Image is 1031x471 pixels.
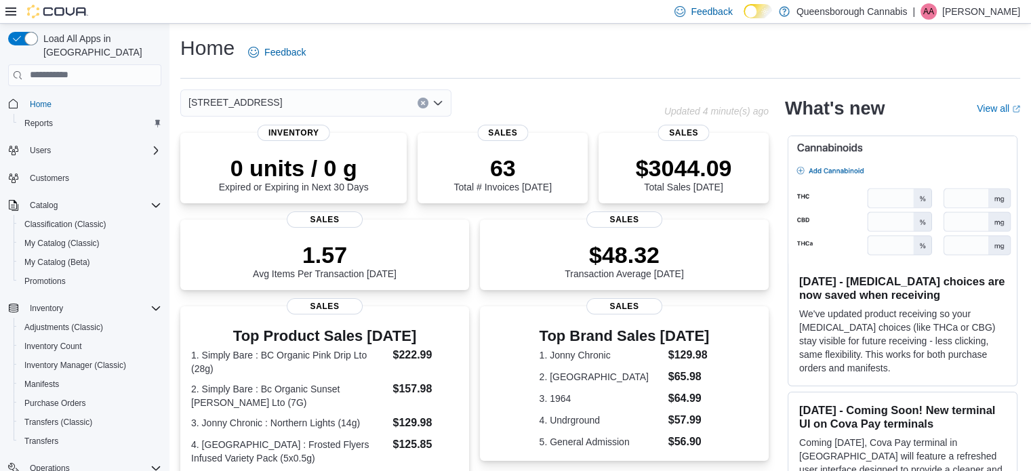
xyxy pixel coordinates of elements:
span: Users [24,142,161,159]
span: Catalog [24,197,161,213]
h3: [DATE] - [MEDICAL_DATA] choices are now saved when receiving [799,274,1006,302]
h3: Top Product Sales [DATE] [191,328,458,344]
span: Inventory Manager (Classic) [24,360,126,371]
span: Purchase Orders [24,398,86,409]
span: Sales [586,298,662,314]
dt: 2. [GEOGRAPHIC_DATA] [540,370,663,384]
span: My Catalog (Beta) [24,257,90,268]
dt: 4. Undrground [540,413,663,427]
dd: $157.98 [392,381,458,397]
p: $48.32 [565,241,684,268]
a: Transfers [19,433,64,449]
button: Users [24,142,56,159]
span: Sales [477,125,528,141]
button: Manifests [14,375,167,394]
button: Open list of options [432,98,443,108]
span: AA [923,3,934,20]
div: Total Sales [DATE] [636,155,732,192]
span: Feedback [691,5,732,18]
span: Catalog [30,200,58,211]
dt: 4. [GEOGRAPHIC_DATA] : Frosted Flyers Infused Variety Pack (5x0.5g) [191,438,387,465]
span: Inventory Count [19,338,161,354]
dt: 3. Jonny Chronic : Northern Lights (14g) [191,416,387,430]
span: Inventory Count [24,341,82,352]
span: Inventory [258,125,330,141]
button: Catalog [3,196,167,215]
span: Classification (Classic) [24,219,106,230]
span: Users [30,145,51,156]
dd: $129.98 [668,347,710,363]
span: Reports [24,118,53,129]
button: My Catalog (Beta) [14,253,167,272]
h1: Home [180,35,235,62]
svg: External link [1012,105,1020,113]
button: Users [3,141,167,160]
dd: $57.99 [668,412,710,428]
span: Dark Mode [744,18,744,19]
dd: $64.99 [668,390,710,407]
p: We've updated product receiving so your [MEDICAL_DATA] choices (like THCa or CBG) stay visible fo... [799,307,1006,375]
span: Transfers (Classic) [19,414,161,430]
span: My Catalog (Classic) [24,238,100,249]
div: Arjan Athwal [921,3,937,20]
dt: 1. Jonny Chronic [540,348,663,362]
div: Total # Invoices [DATE] [453,155,551,192]
button: Inventory Manager (Classic) [14,356,167,375]
div: Expired or Expiring in Next 30 Days [219,155,369,192]
h2: What's new [785,98,885,119]
span: Home [24,96,161,112]
span: Sales [658,125,709,141]
span: My Catalog (Beta) [19,254,161,270]
button: Customers [3,168,167,188]
span: Sales [586,211,662,228]
span: [STREET_ADDRESS] [188,94,282,110]
span: Adjustments (Classic) [24,322,103,333]
span: Transfers (Classic) [24,417,92,428]
button: Home [3,94,167,114]
p: | [912,3,915,20]
span: Inventory [30,303,63,314]
button: Promotions [14,272,167,291]
span: Sales [287,211,363,228]
a: My Catalog (Beta) [19,254,96,270]
img: Cova [27,5,88,18]
span: Inventory Manager (Classic) [19,357,161,373]
a: Adjustments (Classic) [19,319,108,335]
span: Reports [19,115,161,131]
a: Home [24,96,57,112]
dt: 1. Simply Bare : BC Organic Pink Drip Lto (28g) [191,348,387,375]
div: Transaction Average [DATE] [565,241,684,279]
span: Transfers [24,436,58,447]
p: Queensborough Cannabis [796,3,907,20]
span: Customers [30,173,69,184]
span: Promotions [19,273,161,289]
a: Inventory Count [19,338,87,354]
a: Transfers (Classic) [19,414,98,430]
a: Inventory Manager (Classic) [19,357,132,373]
a: Manifests [19,376,64,392]
span: My Catalog (Classic) [19,235,161,251]
input: Dark Mode [744,4,772,18]
h3: [DATE] - Coming Soon! New terminal UI on Cova Pay terminals [799,403,1006,430]
button: Purchase Orders [14,394,167,413]
dd: $129.98 [392,415,458,431]
dd: $222.99 [392,347,458,363]
a: Customers [24,170,75,186]
button: Inventory [3,299,167,318]
a: Feedback [243,39,311,66]
span: Manifests [19,376,161,392]
span: Load All Apps in [GEOGRAPHIC_DATA] [38,32,161,59]
a: Reports [19,115,58,131]
h3: Top Brand Sales [DATE] [540,328,710,344]
p: $3044.09 [636,155,732,182]
span: Adjustments (Classic) [19,319,161,335]
a: View allExternal link [977,103,1020,114]
button: My Catalog (Classic) [14,234,167,253]
span: Manifests [24,379,59,390]
button: Inventory [24,300,68,316]
span: Transfers [19,433,161,449]
span: Sales [287,298,363,314]
span: Feedback [264,45,306,59]
button: Clear input [418,98,428,108]
dd: $56.90 [668,434,710,450]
